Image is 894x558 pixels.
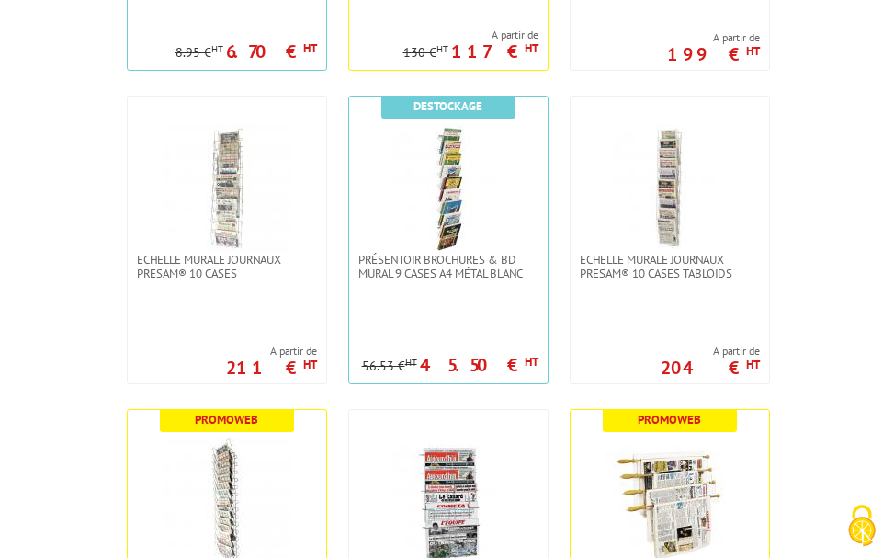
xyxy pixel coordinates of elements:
p: 211 € [226,362,317,373]
p: 204 € [661,362,760,373]
span: Echelle murale journaux Presam® 10 cases tabloïds [580,253,760,280]
p: 117 € [451,46,538,57]
span: A partir de [661,344,760,359]
b: Destockage [413,98,482,114]
a: Echelle murale journaux Presam® 10 cases [128,253,326,280]
b: Promoweb [195,412,258,427]
sup: HT [303,40,317,56]
sup: HT [211,42,223,55]
sup: HT [525,354,538,370]
span: Echelle murale journaux Presam® 10 cases [137,253,317,280]
b: Promoweb [638,412,701,427]
span: A partir de [226,344,317,359]
a: Echelle murale journaux Presam® 10 cases tabloïds [571,253,769,280]
img: Echelle murale journaux Presam® 10 cases tabloïds [605,124,734,253]
span: A partir de [667,30,760,45]
p: 199 € [667,49,760,60]
sup: HT [525,40,538,56]
p: 56.53 € [362,359,417,373]
p: 6.70 € [226,46,317,57]
p: 130 € [403,46,448,60]
p: 45.50 € [420,359,538,370]
img: Présentoir Brochures & BD mural 9 cases A4 métal blanc [384,124,513,253]
sup: HT [303,357,317,372]
img: Cookies (fenêtre modale) [839,503,885,549]
sup: HT [405,356,417,369]
span: A partir de [403,28,538,42]
a: Présentoir Brochures & BD mural 9 cases A4 métal blanc [349,253,548,280]
sup: HT [746,43,760,59]
button: Cookies (fenêtre modale) [830,495,894,558]
span: Présentoir Brochures & BD mural 9 cases A4 métal blanc [358,253,538,280]
sup: HT [746,357,760,372]
img: Echelle murale journaux Presam® 10 cases [163,124,291,253]
sup: HT [436,42,448,55]
p: 8.95 € [175,46,223,60]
